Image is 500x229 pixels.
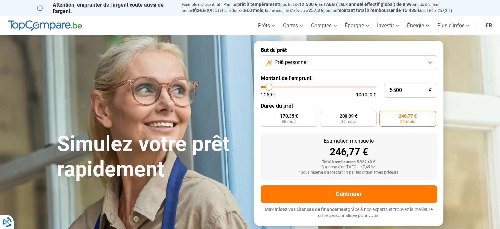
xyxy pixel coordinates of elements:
button: Prêt personnel [261,55,437,70]
span: fixe [194,8,202,13]
div: Sur base d'un TAEG de 7,45 %* [266,165,432,170]
h1: Simulez votre prêt rapidement [57,131,246,182]
span: 24 mois [400,120,415,124]
a: Plus d'infos [433,16,474,35]
a: Épargne [341,16,373,35]
a: Cartes [279,16,307,35]
span: 200,89 € [339,114,357,118]
label: Durée du prêt [261,103,437,109]
label: But du prêt [261,47,437,53]
span: 30 mois [341,120,355,124]
span: 170,35 € [280,114,298,118]
p: grâce à nos experts et trouvez la meilleure offre personnalisée pour vous. [261,206,437,219]
div: 246,77 € [266,147,432,157]
p: Attention, emprunter de l'argent coûte aussi de l'argent. [37,2,174,14]
span: Maximisez vos chances de financement [265,207,348,212]
span: € [429,88,432,93]
a: Comptes [307,16,341,35]
span: 1 250 € [261,92,275,97]
div: *Sous réserve d'acceptation par les organismes prêteurs [266,170,432,175]
span: 246,77 € [399,114,417,118]
span: prêt à tempérament [237,2,279,7]
img: TopCompare [8,20,82,31]
span: 257,3 € [308,8,323,13]
a: Énergie [403,16,433,35]
a: Prêts [254,16,279,35]
span: Prêt personnel [274,59,308,66]
span: 12.500 € [299,2,317,7]
span: 36 mois [282,120,296,124]
a: fr [482,16,496,35]
div: Estimation mensuelle [266,138,432,144]
span: 60 mois [247,8,263,13]
button: Continuer [261,185,437,203]
a: Investir [373,16,403,35]
div: Total à rembourser: 5 922,48 € [266,160,432,165]
span: 100 000 € [356,92,376,97]
span: TAEG (Taux annuel effectif global) de 8,99% [323,2,415,7]
label: Montant de l'emprunt [261,75,437,81]
span: montant total à rembourser de 15.438 € [337,8,420,13]
p: Exemple représentatif : Pour un tous but de , un (taux débiteur annuel de 8,99%) et une durée de ... [182,2,463,14]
